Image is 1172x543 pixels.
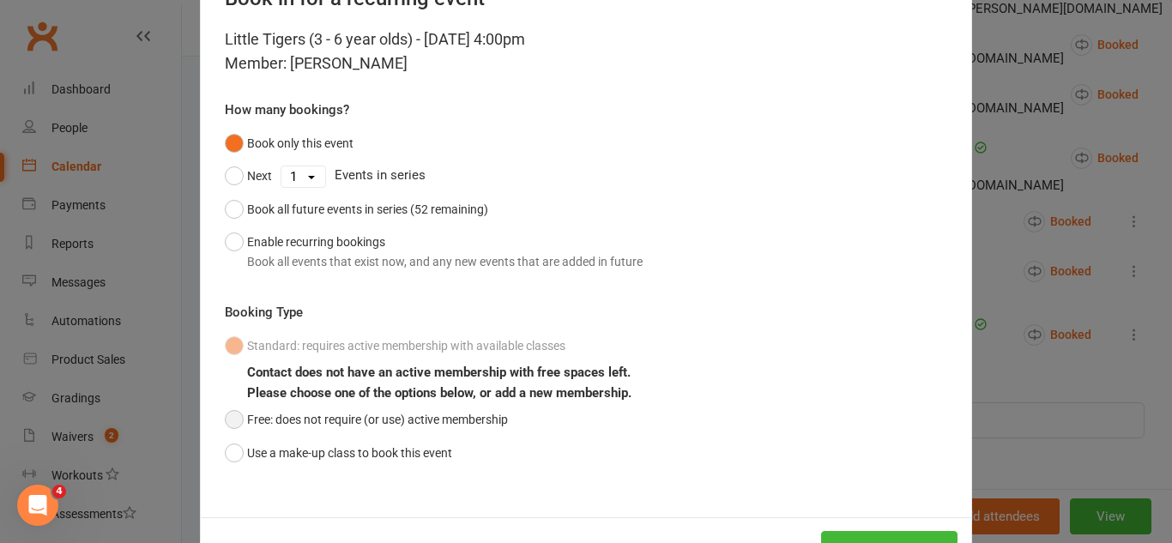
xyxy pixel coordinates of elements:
button: Free: does not require (or use) active membership [225,403,508,436]
button: Book all future events in series (52 remaining) [225,193,488,226]
label: How many bookings? [225,100,349,120]
label: Booking Type [225,302,303,323]
span: 4 [52,485,66,498]
div: Events in series [225,160,947,192]
button: Enable recurring bookingsBook all events that exist now, and any new events that are added in future [225,226,643,278]
button: Book only this event [225,127,353,160]
iframe: Intercom live chat [17,485,58,526]
div: Little Tigers (3 - 6 year olds) - [DATE] 4:00pm Member: [PERSON_NAME] [225,27,947,75]
b: Contact does not have an active membership with free spaces left. [247,365,631,380]
b: Please choose one of the options below, or add a new membership. [247,385,631,401]
div: Book all future events in series (52 remaining) [247,200,488,219]
div: Book all events that exist now, and any new events that are added in future [247,252,643,271]
button: Next [225,160,272,192]
button: Use a make-up class to book this event [225,437,452,469]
